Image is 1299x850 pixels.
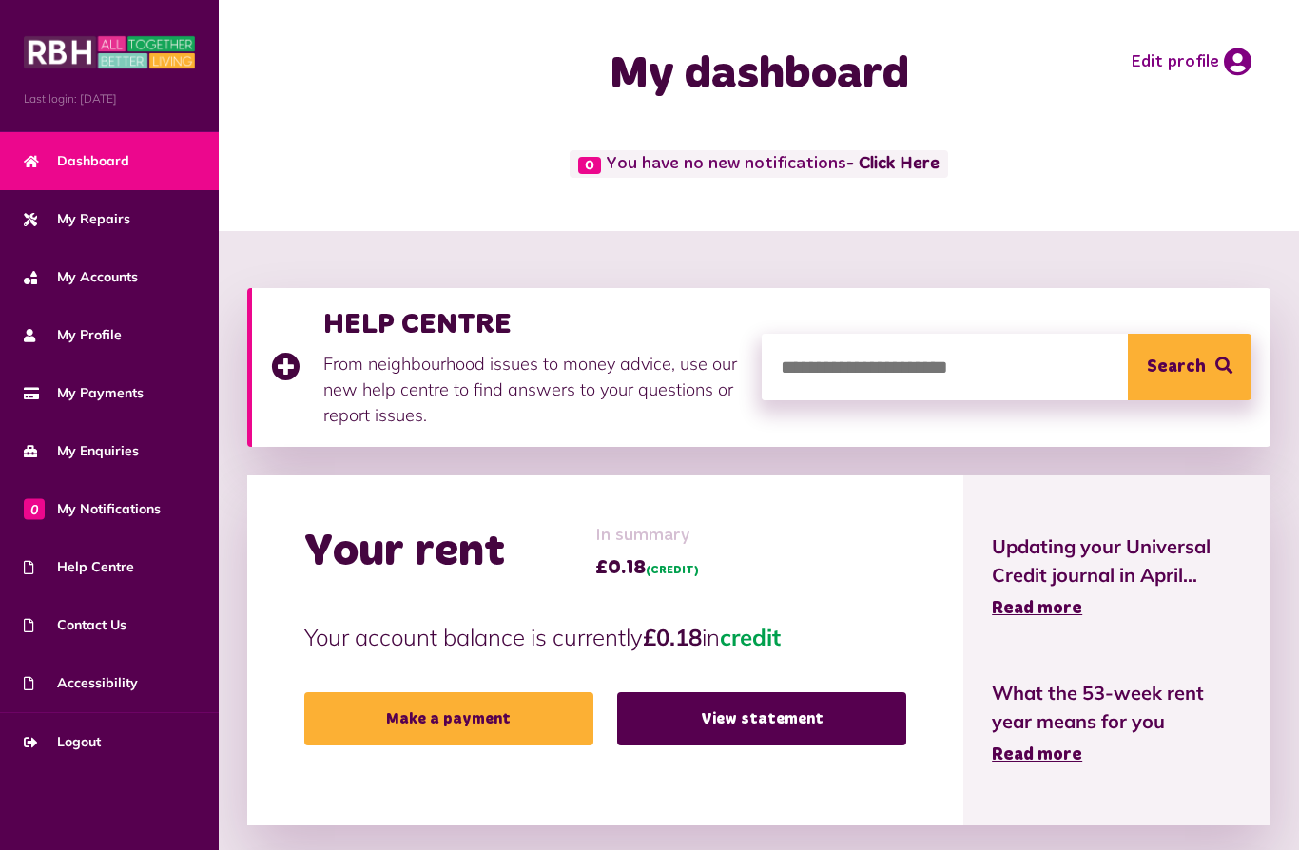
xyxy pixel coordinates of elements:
span: My Notifications [24,499,161,519]
a: Edit profile [1131,48,1251,76]
span: 0 [24,498,45,519]
span: £0.18 [595,553,699,582]
span: (CREDIT) [646,565,699,576]
p: From neighbourhood issues to money advice, use our new help centre to find answers to your questi... [323,351,743,428]
span: Help Centre [24,557,134,577]
span: My Profile [24,325,122,345]
strong: £0.18 [643,623,702,651]
a: View statement [617,692,906,745]
span: Logout [24,732,101,752]
span: In summary [595,523,699,549]
a: Updating your Universal Credit journal in April... Read more [992,532,1242,622]
span: Search [1147,334,1206,400]
img: MyRBH [24,33,195,71]
p: Your account balance is currently in [304,620,906,654]
a: Make a payment [304,692,593,745]
span: You have no new notifications [570,150,947,178]
span: Last login: [DATE] [24,90,195,107]
h3: HELP CENTRE [323,307,743,341]
span: My Repairs [24,209,130,229]
span: Read more [992,600,1082,617]
a: - Click Here [846,156,940,173]
span: credit [720,623,781,651]
span: Contact Us [24,615,126,635]
span: Dashboard [24,151,129,171]
span: Updating your Universal Credit journal in April... [992,532,1242,589]
span: 0 [578,157,601,174]
span: My Accounts [24,267,138,287]
span: My Enquiries [24,441,139,461]
span: What the 53-week rent year means for you [992,679,1242,736]
span: My Payments [24,383,144,403]
h1: My dashboard [508,48,1010,103]
button: Search [1128,334,1251,400]
a: What the 53-week rent year means for you Read more [992,679,1242,768]
span: Accessibility [24,673,138,693]
span: Read more [992,746,1082,763]
h2: Your rent [304,525,505,580]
